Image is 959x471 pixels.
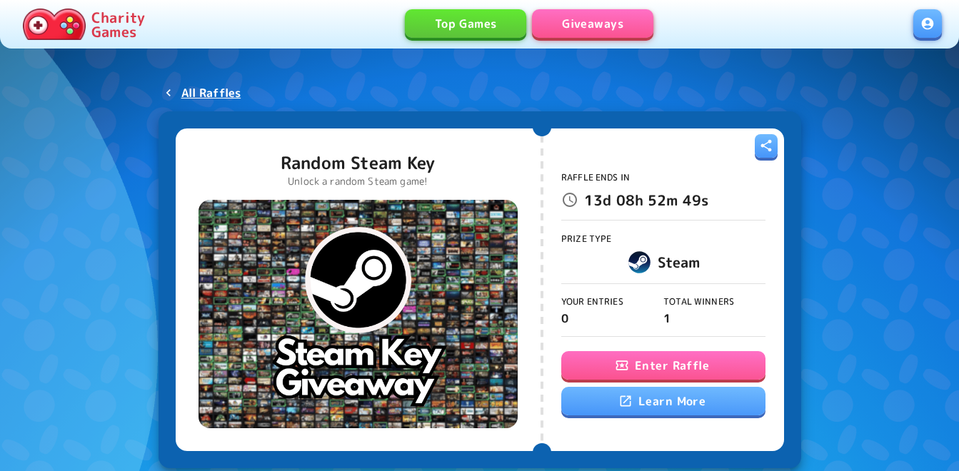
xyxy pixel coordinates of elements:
[17,6,151,43] a: Charity Games
[532,9,653,38] a: Giveaways
[561,171,630,183] span: Raffle Ends In
[181,84,241,101] p: All Raffles
[405,9,526,38] a: Top Games
[561,310,663,327] p: 0
[159,80,247,106] a: All Raffles
[663,295,734,308] span: Total Winners
[561,295,623,308] span: Your Entries
[281,174,435,188] p: Unlock a random Steam game!
[281,151,435,174] p: Random Steam Key
[199,200,518,428] img: Random Steam Key
[561,233,612,245] span: Prize Type
[561,387,765,415] a: Learn More
[91,10,145,39] p: Charity Games
[23,9,86,40] img: Charity.Games
[663,310,765,327] p: 1
[658,250,701,273] h6: Steam
[561,351,765,380] button: Enter Raffle
[584,188,708,211] p: 13d 08h 52m 49s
